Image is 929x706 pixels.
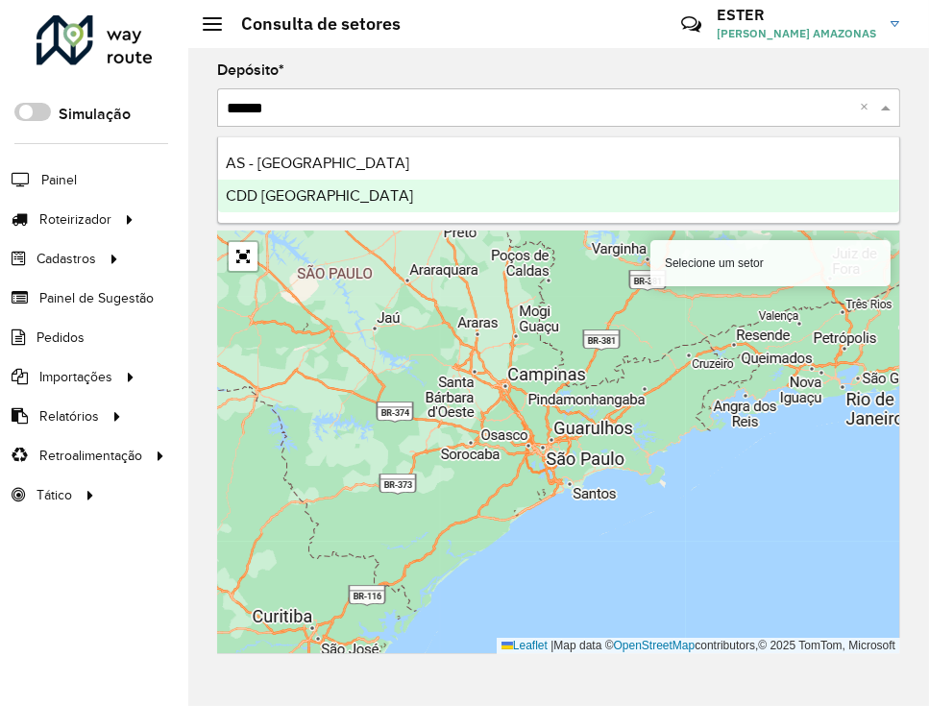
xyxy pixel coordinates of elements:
[614,639,696,652] a: OpenStreetMap
[497,638,900,654] div: Map data © contributors,© 2025 TomTom, Microsoft
[39,209,111,230] span: Roteirizador
[860,96,876,119] span: Clear all
[671,4,712,45] a: Contato Rápido
[717,25,876,42] span: [PERSON_NAME] AMAZONAS
[37,328,85,348] span: Pedidos
[550,639,553,652] span: |
[59,103,131,126] label: Simulação
[39,406,99,426] span: Relatórios
[39,446,142,466] span: Retroalimentação
[650,240,891,286] div: Selecione um setor
[501,639,548,652] a: Leaflet
[39,288,154,308] span: Painel de Sugestão
[229,242,257,271] a: Abrir mapa em tela cheia
[37,485,72,505] span: Tático
[37,249,96,269] span: Cadastros
[222,13,401,35] h2: Consulta de setores
[226,187,413,204] span: CDD [GEOGRAPHIC_DATA]
[217,136,900,224] ng-dropdown-panel: Options list
[217,59,284,82] label: Depósito
[226,155,409,171] span: AS - [GEOGRAPHIC_DATA]
[41,170,77,190] span: Painel
[39,367,112,387] span: Importações
[717,6,876,24] h3: ESTER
